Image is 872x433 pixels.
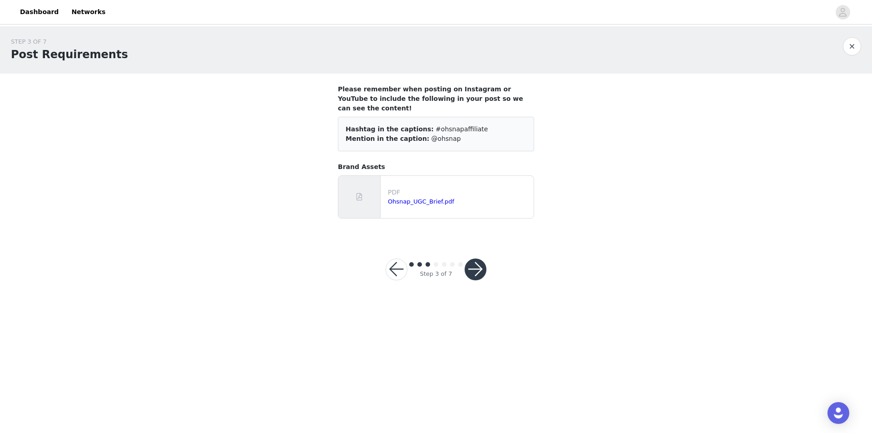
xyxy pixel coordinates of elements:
[838,5,847,20] div: avatar
[431,135,461,142] span: @ohsnap
[66,2,111,22] a: Networks
[388,188,530,197] p: PDF
[346,135,429,142] span: Mention in the caption:
[11,37,128,46] div: STEP 3 OF 7
[420,269,452,279] div: Step 3 of 7
[338,85,534,113] h4: Please remember when posting on Instagram or YouTube to include the following in your post so we ...
[827,402,849,424] div: Open Intercom Messenger
[436,125,488,133] span: #ohsnapaffiliate
[11,46,128,63] h1: Post Requirements
[346,125,434,133] span: Hashtag in the captions:
[338,162,534,172] h4: Brand Assets
[388,198,454,205] a: Ohsnap_UGC_Brief.pdf
[15,2,64,22] a: Dashboard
